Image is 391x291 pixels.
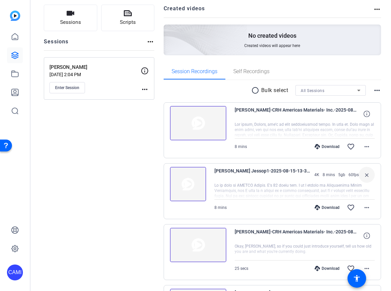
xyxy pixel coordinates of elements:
[338,172,345,177] span: 5gb
[55,85,79,90] span: Enter Session
[44,38,69,50] h2: Sessions
[214,167,311,183] span: [PERSON_NAME] Jessop1-2025-08-15-13-35-07-779-0
[214,205,227,210] span: 8 mins
[373,86,381,94] mat-icon: more_horiz
[172,69,217,74] span: Session Recordings
[347,204,355,212] mat-icon: favorite_border
[235,106,357,122] span: [PERSON_NAME]-CRH Americas Materials- Inc.-2025-08-15-13-35-07-779-1
[170,106,226,140] img: thumb-nail
[261,86,288,94] p: Bulk select
[7,265,23,280] div: CAMI
[251,86,261,94] mat-icon: radio_button_unchecked
[311,144,343,149] div: Download
[235,228,357,244] span: [PERSON_NAME]-CRH Americas Materials- Inc.-2025-08-15-13-32-34-843-1
[141,85,149,93] mat-icon: more_horiz
[323,172,335,177] span: 8 mins
[353,274,361,282] mat-icon: accessibility
[347,143,355,151] mat-icon: favorite_border
[363,171,371,179] mat-icon: close
[101,5,155,31] button: Scripts
[248,32,296,40] p: No created videos
[301,88,324,93] span: All Sessions
[44,5,97,31] button: Sessions
[146,38,154,46] mat-icon: more_horiz
[349,172,359,177] span: 60fps
[373,5,381,13] mat-icon: more_horiz
[60,19,81,26] span: Sessions
[170,167,206,201] img: thumb-nail
[235,266,248,271] span: 25 secs
[363,143,371,151] mat-icon: more_horiz
[49,82,85,93] button: Enter Session
[49,72,141,77] p: [DATE] 2:04 PM
[235,144,247,149] span: 8 mins
[311,205,343,210] div: Download
[233,69,270,74] span: Self Recordings
[311,266,343,271] div: Download
[244,43,300,48] span: Created videos will appear here
[49,64,141,71] p: [PERSON_NAME]
[170,228,226,262] img: thumb-nail
[347,265,355,272] mat-icon: favorite_border
[120,19,136,26] span: Scripts
[314,172,319,177] span: 4K
[10,11,20,21] img: blue-gradient.svg
[164,5,373,18] h2: Created videos
[363,265,371,272] mat-icon: more_horiz
[363,204,371,212] mat-icon: more_horiz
